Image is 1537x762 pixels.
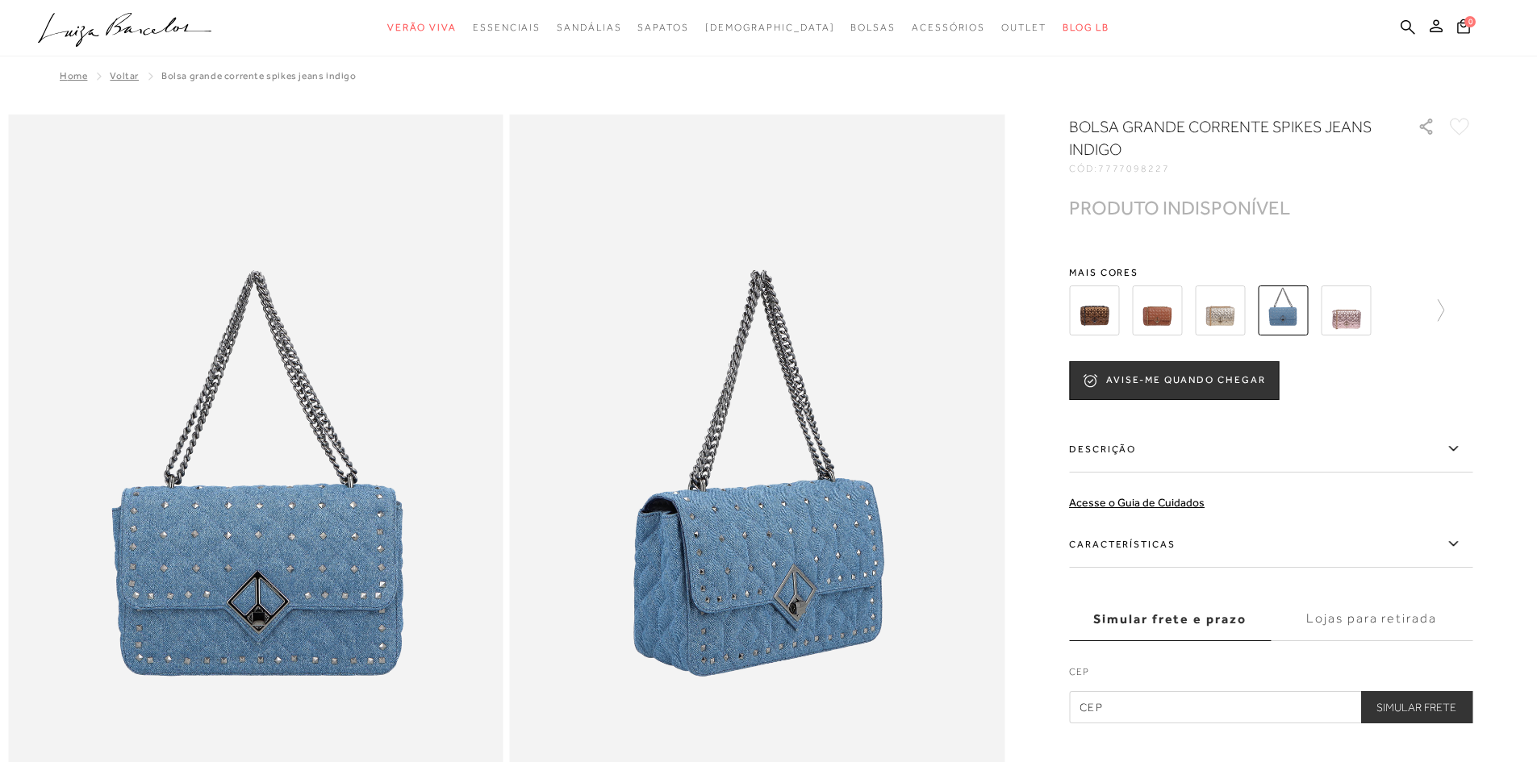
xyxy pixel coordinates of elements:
[1132,285,1182,335] img: Bolsa grande corrente spikes castanho
[1360,691,1472,723] button: Simular Frete
[1464,16,1476,27] span: 0
[850,13,896,43] a: categoryNavScreenReaderText
[637,13,688,43] a: categoryNavScreenReaderText
[1063,22,1109,33] span: BLOG LB
[637,22,688,33] span: Sapatos
[387,13,457,43] a: categoryNavScreenReaderText
[1069,268,1472,277] span: Mais cores
[1195,285,1245,335] img: Bolsa grande corrente spikes dourada
[1069,199,1290,216] div: PRODUTO INDISPONÍVEL
[1069,521,1472,568] label: Características
[473,13,541,43] a: categoryNavScreenReaderText
[1258,285,1308,335] img: BOLSA GRANDE CORRENTE SPIKES JEANS INDIGO
[705,13,835,43] a: noSubCategoriesText
[1069,115,1372,160] h1: BOLSA GRANDE CORRENTE SPIKES JEANS INDIGO
[387,22,457,33] span: Verão Viva
[60,70,87,81] a: Home
[912,13,985,43] a: categoryNavScreenReaderText
[1069,426,1472,473] label: Descrição
[161,70,357,81] span: BOLSA GRANDE CORRENTE SPIKES JEANS INDIGO
[1069,664,1472,687] label: CEP
[557,13,621,43] a: categoryNavScreenReaderText
[1452,18,1475,40] button: 0
[1271,598,1472,641] label: Lojas para retirada
[1069,164,1392,173] div: CÓD:
[1321,285,1371,335] img: BOLSA GRANDE CORRENTE SPIKES METALIZADO ROSÉ
[1063,13,1109,43] a: BLOG LB
[1098,163,1170,174] span: 7777098227
[110,70,139,81] a: Voltar
[557,22,621,33] span: Sandálias
[1069,361,1279,400] button: AVISE-ME QUANDO CHEGAR
[705,22,835,33] span: [DEMOGRAPHIC_DATA]
[473,22,541,33] span: Essenciais
[1001,13,1046,43] a: categoryNavScreenReaderText
[1001,22,1046,33] span: Outlet
[1069,496,1205,509] a: Acesse o Guia de Cuidados
[912,22,985,33] span: Acessórios
[850,22,896,33] span: Bolsas
[1069,285,1119,335] img: Bolsa grande corrente spikes brown
[1069,691,1472,723] input: CEP
[1069,598,1271,641] label: Simular frete e prazo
